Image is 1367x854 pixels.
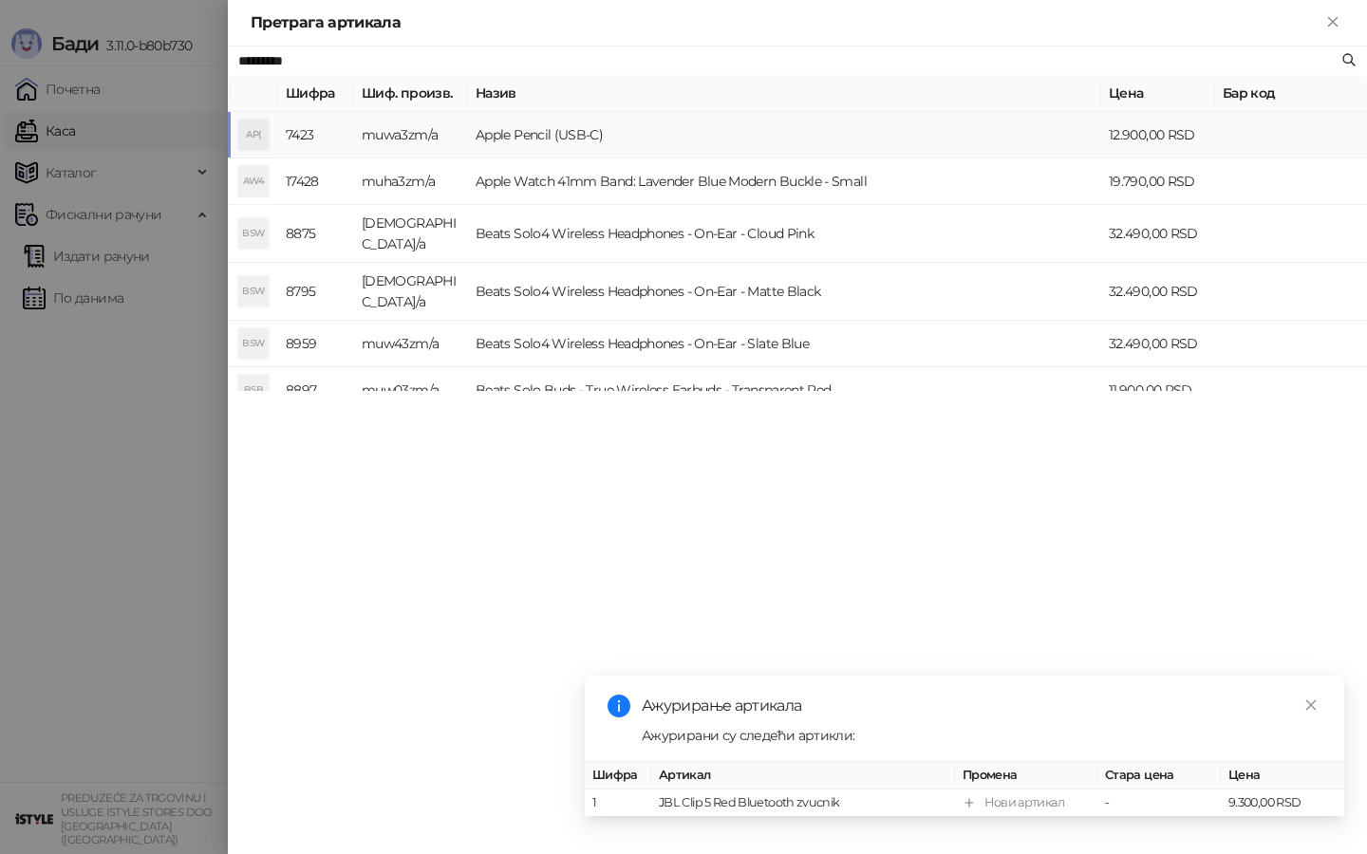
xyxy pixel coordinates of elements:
[468,321,1101,367] td: Beats Solo4 Wireless Headphones - On-Ear - Slate Blue
[1101,367,1215,414] td: 11.900,00 RSD
[1101,205,1215,263] td: 32.490,00 RSD
[354,321,468,367] td: muw43zm/a
[468,263,1101,321] td: Beats Solo4 Wireless Headphones - On-Ear - Matte Black
[278,112,354,158] td: 7423
[354,205,468,263] td: [DEMOGRAPHIC_DATA]/a
[354,75,468,112] th: Шиф. произв.
[608,695,630,717] span: info-circle
[278,205,354,263] td: 8875
[642,725,1321,746] div: Ажурирани су следећи артикли:
[278,263,354,321] td: 8795
[1321,11,1344,34] button: Close
[651,789,955,817] td: JBL Clip 5 Red Bluetooth zvucnik
[354,367,468,414] td: muw03zm/a
[955,762,1097,789] th: Промена
[354,263,468,321] td: [DEMOGRAPHIC_DATA]/a
[238,276,269,306] div: BSW
[278,321,354,367] td: 8959
[1097,762,1221,789] th: Стара цена
[1304,698,1318,712] span: close
[468,367,1101,414] td: Beats Solo Buds - True Wireless Earbuds - Transparent Red
[642,695,1321,717] div: Ажурирање артикала
[354,112,468,158] td: muwa3zm/a
[251,11,1321,34] div: Претрага артикала
[1101,263,1215,321] td: 32.490,00 RSD
[468,158,1101,205] td: Apple Watch 41mm Band: Lavender Blue Modern Buckle - Small
[278,75,354,112] th: Шифра
[278,367,354,414] td: 8897
[468,112,1101,158] td: Apple Pencil (USB-C)
[1101,75,1215,112] th: Цена
[1101,158,1215,205] td: 19.790,00 RSD
[585,762,651,789] th: Шифра
[238,120,269,150] div: AP(
[1301,695,1321,715] a: Close
[278,158,354,205] td: 17428
[238,328,269,359] div: BSW
[1221,789,1344,817] td: 9.300,00 RSD
[984,793,1064,812] div: Нови артикал
[238,218,269,249] div: BSW
[1101,112,1215,158] td: 12.900,00 RSD
[238,166,269,196] div: AW4
[468,205,1101,263] td: Beats Solo4 Wireless Headphones - On-Ear - Cloud Pink
[238,375,269,405] div: BSB
[1097,789,1221,817] td: -
[1215,75,1367,112] th: Бар код
[651,762,955,789] th: Артикал
[1221,762,1344,789] th: Цена
[585,789,651,817] td: 1
[354,158,468,205] td: muha3zm/a
[468,75,1101,112] th: Назив
[1101,321,1215,367] td: 32.490,00 RSD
